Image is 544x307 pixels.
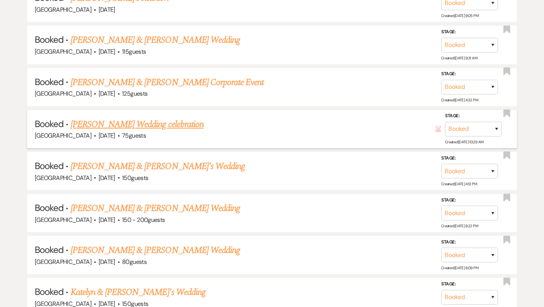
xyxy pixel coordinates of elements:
a: Katelyn & [PERSON_NAME]'s Wedding [71,285,206,299]
a: [PERSON_NAME] & [PERSON_NAME] Wedding [71,202,240,215]
span: Booked [35,34,63,45]
span: [GEOGRAPHIC_DATA] [35,258,91,266]
span: 115 guests [122,48,146,56]
span: Booked [35,202,63,214]
span: Created: [DATE] 9:05 PM [441,13,478,18]
span: 125 guests [122,90,147,98]
span: [DATE] [99,90,115,98]
span: [GEOGRAPHIC_DATA] [35,90,91,98]
span: Booked [35,286,63,298]
label: Stage: [441,154,498,162]
span: Created: [DATE] 9:31 AM [441,55,477,60]
a: [PERSON_NAME] & [PERSON_NAME] Wedding [71,243,240,257]
span: [DATE] [99,174,115,182]
span: [DATE] [99,132,115,140]
a: [PERSON_NAME] & [PERSON_NAME] Corporate Event [71,76,264,89]
span: Booked [35,76,63,88]
a: [PERSON_NAME] & [PERSON_NAME]'s Wedding [71,160,245,173]
span: 150 - 200 guests [122,216,165,224]
span: [GEOGRAPHIC_DATA] [35,216,91,224]
span: Created: [DATE] 4:32 PM [441,98,478,102]
span: 80 guests [122,258,147,266]
label: Stage: [441,238,498,247]
label: Stage: [445,112,502,120]
label: Stage: [441,280,498,288]
span: [GEOGRAPHIC_DATA] [35,174,91,182]
label: Stage: [441,70,498,78]
label: Stage: [441,196,498,205]
span: 75 guests [122,132,146,140]
span: Created: [DATE] 4:13 PM [441,181,477,186]
span: Created: [DATE] 8:09 PM [441,265,478,270]
span: Created: [DATE] 10:29 AM [445,140,483,144]
span: [DATE] [99,258,115,266]
span: [DATE] [99,216,115,224]
span: Created: [DATE] 8:22 PM [441,223,478,228]
span: Booked [35,244,63,256]
span: Booked [35,118,63,130]
a: [PERSON_NAME] Wedding celebration [71,118,204,131]
span: [GEOGRAPHIC_DATA] [35,48,91,56]
span: [DATE] [99,6,115,14]
span: [GEOGRAPHIC_DATA] [35,132,91,140]
a: [PERSON_NAME] & [PERSON_NAME] Wedding [71,33,240,47]
span: [DATE] [99,48,115,56]
span: [GEOGRAPHIC_DATA] [35,6,91,14]
span: Booked [35,160,63,172]
label: Stage: [441,28,498,36]
span: 150 guests [122,174,148,182]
